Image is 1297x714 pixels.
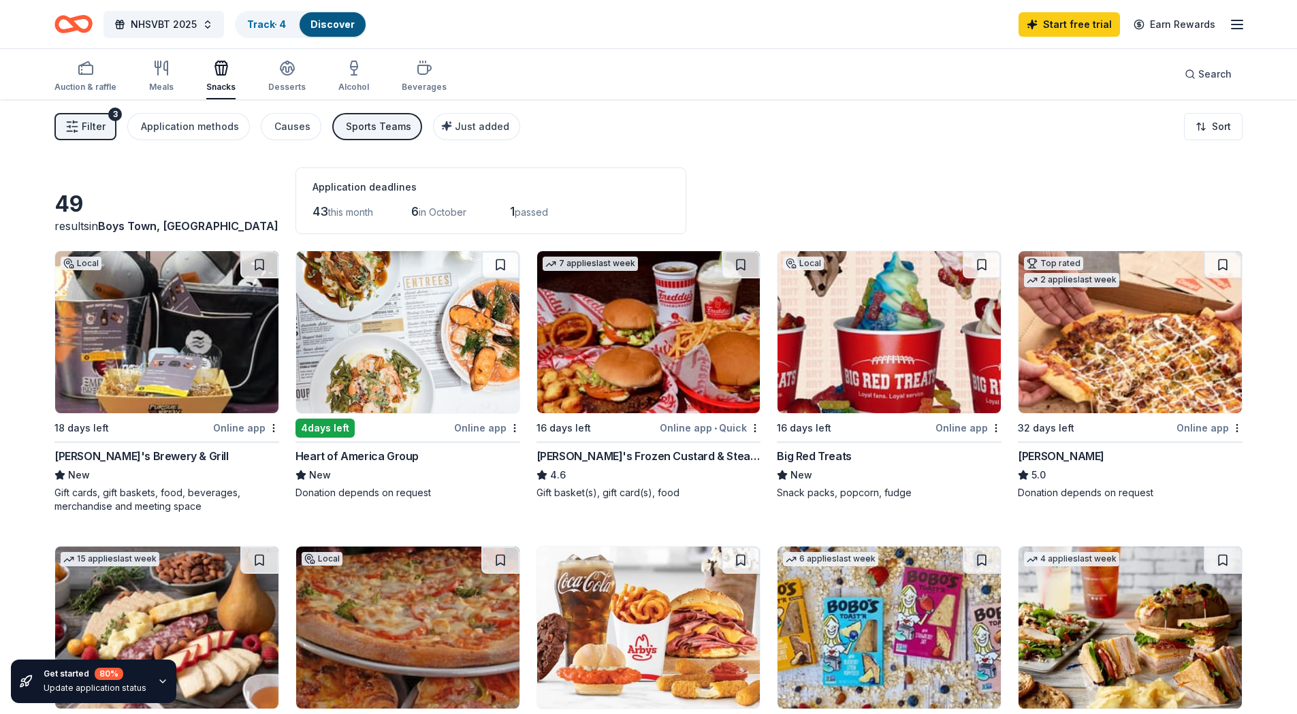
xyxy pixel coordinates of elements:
[332,113,422,140] button: Sports Teams
[1174,61,1243,88] button: Search
[1018,250,1243,500] a: Image for Casey'sTop rated2 applieslast week32 days leftOnline app[PERSON_NAME]5.0Donation depend...
[338,82,369,93] div: Alcohol
[206,82,236,93] div: Snacks
[783,552,878,566] div: 6 applies last week
[777,486,1002,500] div: Snack packs, popcorn, fudge
[537,420,591,436] div: 16 days left
[55,547,278,709] img: Image for Gourmet Gift Baskets
[515,206,548,218] span: passed
[338,54,369,99] button: Alcohol
[149,82,174,93] div: Meals
[778,547,1001,709] img: Image for Bobo's Bakery
[778,251,1001,413] img: Image for Big Red Treats
[777,250,1002,500] a: Image for Big Red TreatsLocal16 days leftOnline appBig Red TreatsNewSnack packs, popcorn, fudge
[274,118,310,135] div: Causes
[346,118,411,135] div: Sports Teams
[1125,12,1223,37] a: Earn Rewards
[295,419,355,438] div: 4 days left
[54,486,279,513] div: Gift cards, gift baskets, food, beverages, merchandise and meeting space
[141,118,239,135] div: Application methods
[55,251,278,413] img: Image for Lazlo's Brewery & Grill
[89,219,278,233] span: in
[1024,273,1119,287] div: 2 applies last week
[44,683,146,694] div: Update application status
[1019,547,1242,709] img: Image for McAlister's Deli
[68,467,90,483] span: New
[1018,420,1074,436] div: 32 days left
[295,250,520,500] a: Image for Heart of America Group4days leftOnline appHeart of America GroupNewDonation depends on ...
[82,118,106,135] span: Filter
[313,204,328,218] span: 43
[302,552,342,566] div: Local
[309,467,331,483] span: New
[310,18,355,30] a: Discover
[261,113,321,140] button: Causes
[537,486,761,500] div: Gift basket(s), gift card(s), food
[235,11,367,38] button: Track· 4Discover
[660,419,760,436] div: Online app Quick
[127,113,250,140] button: Application methods
[1018,486,1243,500] div: Donation depends on request
[54,82,116,93] div: Auction & raffle
[149,54,174,99] button: Meals
[108,108,122,121] div: 3
[295,448,419,464] div: Heart of America Group
[54,113,116,140] button: Filter3
[54,448,229,464] div: [PERSON_NAME]'s Brewery & Grill
[98,219,278,233] span: Boys Town, [GEOGRAPHIC_DATA]
[510,204,515,218] span: 1
[1024,257,1083,270] div: Top rated
[537,547,760,709] img: Image for Arby's by DRM Inc.
[54,250,279,513] a: Image for Lazlo's Brewery & GrillLocal18 days leftOnline app[PERSON_NAME]'s Brewery & GrillNewGif...
[295,486,520,500] div: Donation depends on request
[777,448,851,464] div: Big Red Treats
[131,16,197,33] span: NHSVBT 2025
[537,250,761,500] a: Image for Freddy's Frozen Custard & Steakburgers7 applieslast week16 days leftOnline app•Quick[PE...
[44,668,146,680] div: Get started
[402,54,447,99] button: Beverages
[411,204,419,218] span: 6
[103,11,224,38] button: NHSVBT 2025
[54,8,93,40] a: Home
[537,448,761,464] div: [PERSON_NAME]'s Frozen Custard & Steakburgers
[1176,419,1243,436] div: Online app
[1019,251,1242,413] img: Image for Casey's
[402,82,447,93] div: Beverages
[537,251,760,413] img: Image for Freddy's Frozen Custard & Steakburgers
[61,552,159,566] div: 15 applies last week
[1184,113,1243,140] button: Sort
[790,467,812,483] span: New
[455,120,509,132] span: Just added
[54,218,279,234] div: results
[1018,448,1104,464] div: [PERSON_NAME]
[783,257,824,270] div: Local
[1198,66,1232,82] span: Search
[54,54,116,99] button: Auction & raffle
[268,54,306,99] button: Desserts
[433,113,520,140] button: Just added
[61,257,101,270] div: Local
[543,257,638,271] div: 7 applies last week
[1024,552,1119,566] div: 4 applies last week
[296,251,519,413] img: Image for Heart of America Group
[1212,118,1231,135] span: Sort
[550,467,566,483] span: 4.6
[1019,12,1120,37] a: Start free trial
[296,547,519,709] img: Image for Sam & Louie's
[935,419,1002,436] div: Online app
[206,54,236,99] button: Snacks
[95,668,123,680] div: 80 %
[247,18,286,30] a: Track· 4
[268,82,306,93] div: Desserts
[328,206,373,218] span: this month
[313,179,669,195] div: Application deadlines
[714,423,717,434] span: •
[419,206,466,218] span: in October
[213,419,279,436] div: Online app
[54,420,109,436] div: 18 days left
[54,191,279,218] div: 49
[1031,467,1046,483] span: 5.0
[777,420,831,436] div: 16 days left
[454,419,520,436] div: Online app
